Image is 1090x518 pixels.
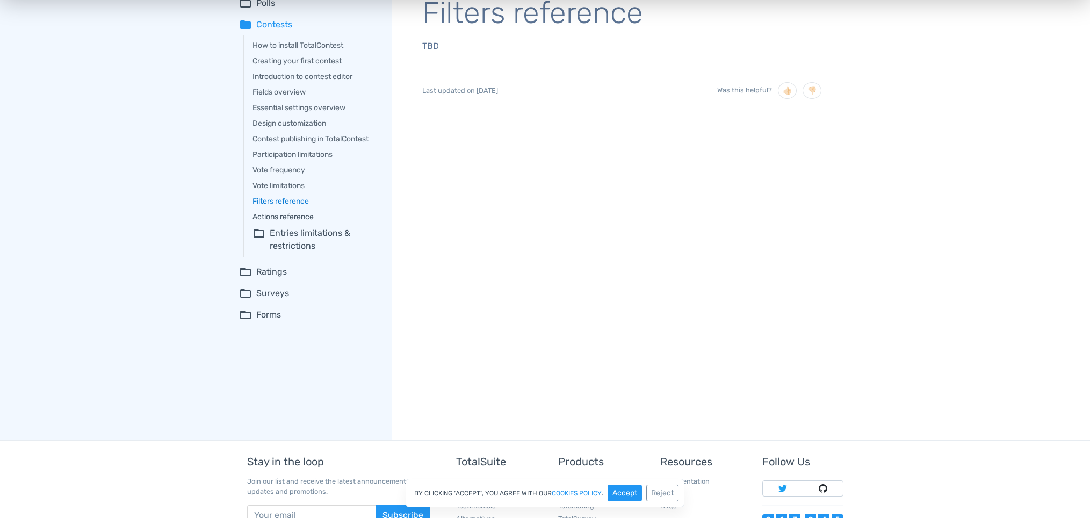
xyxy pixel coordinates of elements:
span: folder [239,18,252,31]
h5: Follow Us [762,456,843,467]
span: folder_open [239,287,252,300]
div: Last updated on [DATE] [422,69,821,112]
summary: folder_openEntries limitations & restrictions [252,227,377,253]
span: folder_open [239,265,252,278]
button: 👎🏻 [803,82,821,99]
a: Vote frequency [252,164,377,176]
button: Reject [646,485,678,501]
a: Essential settings overview [252,102,377,113]
span: folder_open [252,227,265,253]
a: Vote limitations [252,180,377,191]
h5: Stay in the loop [247,456,430,467]
a: Actions reference [252,211,377,222]
a: Creating your first contest [252,55,377,67]
a: Design customization [252,118,377,129]
h5: TotalSuite [456,456,537,467]
a: Filters reference [252,196,377,207]
h5: Resources [660,456,741,467]
span: Was this helpful? [717,85,772,93]
summary: folder_openForms [239,308,377,321]
button: 👍🏻 [778,82,797,99]
a: Introduction to contest editor [252,71,377,82]
a: How to install TotalContest [252,40,377,51]
summary: folder_openSurveys [239,287,377,300]
h5: Products [558,456,639,467]
a: TotalPoll [558,477,584,485]
a: Documentation [660,477,710,485]
p: Join our list and receive the latest announcements, updates and promotions. [247,476,430,497]
a: Fields overview [252,87,377,98]
span: folder_open [239,308,252,321]
summary: folder_openRatings [239,265,377,278]
a: About us [456,477,486,485]
p: TBD [422,39,821,54]
button: Accept [608,485,642,501]
a: Participation limitations [252,149,377,160]
div: By clicking "Accept", you agree with our . [406,479,684,507]
a: cookies policy [552,490,602,497]
a: Contest publishing in TotalContest [252,133,377,145]
summary: folderContests [239,18,377,31]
